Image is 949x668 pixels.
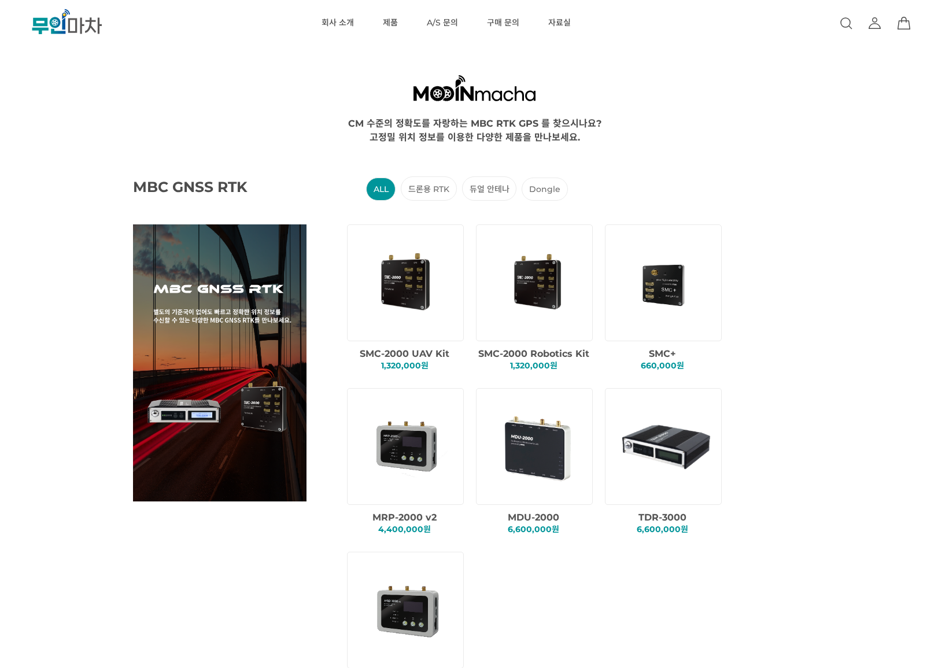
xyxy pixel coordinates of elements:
[462,176,517,201] li: 듀얼 안테나
[508,524,559,534] span: 6,600,000원
[478,348,589,359] span: SMC-2000 Robotics Kit
[637,524,688,534] span: 6,600,000원
[638,512,686,523] span: TDR-3000
[133,224,307,501] img: main_GNSS_RTK.png
[487,233,586,332] img: dd1389de6ba74b56ed1c86d804b0ca77.png
[616,397,715,496] img: 29e1ed50bec2d2c3d08ab21b2fffb945.png
[616,233,715,332] img: f8268eb516eb82712c4b199d88f6799e.png
[401,176,457,201] li: 드론용 RTK
[641,360,684,371] span: 660,000원
[381,360,429,371] span: 1,320,000원
[508,512,559,523] span: MDU-2000
[522,178,568,201] li: Dongle
[38,116,911,143] div: CM 수준의 정확도를 자랑하는 MBC RTK GPS 를 찾으시나요? 고정밀 위치 정보를 이용한 다양한 제품을 만나보세요.
[358,397,457,496] img: 9b9ab8696318a90dfe4e969267b5ed87.png
[358,560,457,659] img: 74693795f3d35c287560ef585fd79621.png
[510,360,557,371] span: 1,320,000원
[366,178,396,201] li: ALL
[649,348,676,359] span: SMC+
[372,512,437,523] span: MRP-2000 v2
[360,348,449,359] span: SMC-2000 UAV Kit
[487,397,586,496] img: 6483618fc6c74fd86d4df014c1d99106.png
[378,524,431,534] span: 4,400,000원
[358,233,457,332] img: 1ee78b6ef8b89e123d6f4d8a617f2cc2.png
[133,178,278,195] span: MBC GNSS RTK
